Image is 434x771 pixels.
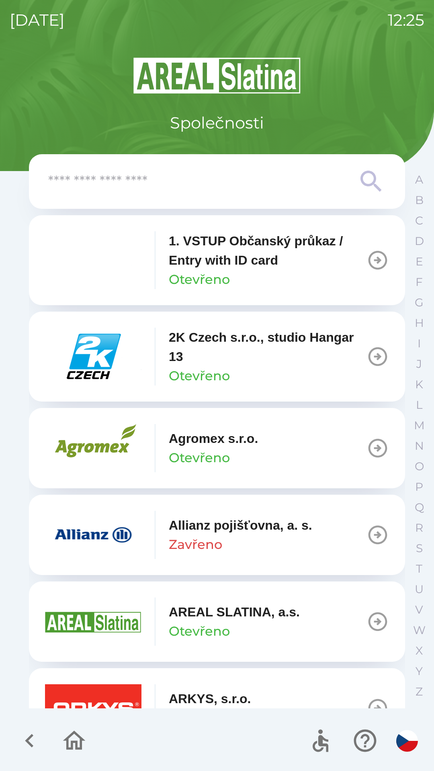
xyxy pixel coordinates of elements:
p: 2K Czech s.r.o., studio Hangar 13 [169,328,366,366]
button: J [409,354,429,374]
p: 12:25 [388,8,424,32]
button: W [409,620,429,640]
p: Z [416,685,423,699]
p: C [415,214,423,228]
button: K [409,374,429,395]
button: G [409,292,429,313]
img: 46855577-05aa-44e5-9e88-426d6f140dc0.png [45,332,141,381]
p: R [415,521,423,535]
button: V [409,600,429,620]
button: AREAL SLATINA, a.s.Otevřeno [29,581,405,662]
p: U [415,582,424,596]
p: O [415,459,424,473]
button: O [409,456,429,477]
p: [DATE] [10,8,65,32]
img: aad3f322-fb90-43a2-be23-5ead3ef36ce5.png [45,598,141,646]
p: Agromex s.r.o. [169,429,258,448]
button: H [409,313,429,333]
button: D [409,231,429,251]
p: ARKYS, s.r.o. [169,689,251,708]
button: M [409,415,429,436]
p: L [416,398,422,412]
button: U [409,579,429,600]
button: C [409,210,429,231]
button: F [409,272,429,292]
button: Z [409,681,429,702]
button: R [409,518,429,538]
p: V [415,603,423,617]
p: A [415,173,423,187]
p: K [415,377,423,392]
p: Allianz pojišťovna, a. s. [169,516,312,535]
img: cs flag [396,730,418,752]
p: D [415,234,424,248]
p: Společnosti [170,111,264,135]
button: 1. VSTUP Občanský průkaz / Entry with ID cardOtevřeno [29,215,405,305]
button: Q [409,497,429,518]
p: B [415,193,424,207]
button: 2K Czech s.r.o., studio Hangar 13Otevřeno [29,312,405,402]
button: T [409,559,429,579]
p: N [415,439,424,453]
button: I [409,333,429,354]
button: S [409,538,429,559]
p: G [415,296,424,310]
button: P [409,477,429,497]
p: Q [415,500,424,514]
img: 79c93659-7a2c-460d-85f3-2630f0b529cc.png [45,236,141,284]
p: Otevřeno [169,622,230,641]
p: Y [416,664,423,678]
p: J [416,357,422,371]
img: f3415073-8ef0-49a2-9816-fbbc8a42d535.png [45,511,141,559]
button: N [409,436,429,456]
p: Otevřeno [169,366,230,385]
img: 5feb7022-72b1-49ea-9745-3ad821b03008.png [45,684,141,732]
button: A [409,169,429,190]
img: Logo [29,56,405,95]
p: P [415,480,423,494]
button: L [409,395,429,415]
button: X [409,640,429,661]
p: M [414,418,425,432]
button: Allianz pojišťovna, a. s.Zavřeno [29,495,405,575]
button: B [409,190,429,210]
p: X [416,644,423,658]
p: AREAL SLATINA, a.s. [169,602,300,622]
p: 1. VSTUP Občanský průkaz / Entry with ID card [169,231,366,270]
p: T [416,562,422,576]
p: H [415,316,424,330]
p: Zavřeno [169,535,222,554]
button: Agromex s.r.o.Otevřeno [29,408,405,488]
p: E [416,255,423,269]
button: Y [409,661,429,681]
p: Otevřeno [169,270,230,289]
p: I [418,337,421,351]
p: F [416,275,423,289]
img: 33c739ec-f83b-42c3-a534-7980a31bd9ae.png [45,424,141,472]
p: W [413,623,426,637]
p: S [416,541,423,555]
p: Otevřeno [169,448,230,467]
button: E [409,251,429,272]
button: ARKYS, s.r.o.Otevřeno [29,668,405,749]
